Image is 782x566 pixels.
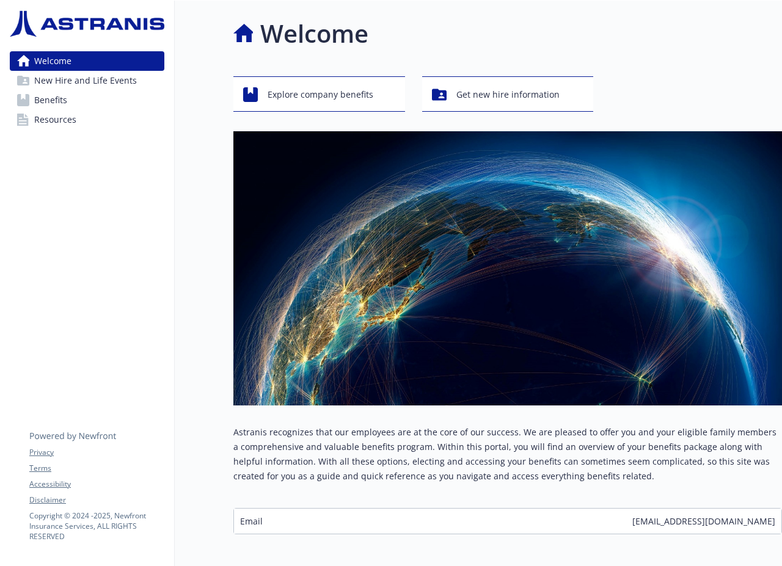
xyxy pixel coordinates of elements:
[260,15,368,52] h1: Welcome
[233,131,782,405] img: overview page banner
[29,495,164,506] a: Disclaimer
[10,90,164,110] a: Benefits
[422,76,594,112] button: Get new hire information
[632,515,775,528] span: [EMAIL_ADDRESS][DOMAIN_NAME]
[29,510,164,542] p: Copyright © 2024 - 2025 , Newfront Insurance Services, ALL RIGHTS RESERVED
[29,479,164,490] a: Accessibility
[29,447,164,458] a: Privacy
[10,71,164,90] a: New Hire and Life Events
[34,90,67,110] span: Benefits
[34,71,137,90] span: New Hire and Life Events
[268,83,373,106] span: Explore company benefits
[34,51,71,71] span: Welcome
[240,515,263,528] span: Email
[29,463,164,474] a: Terms
[233,425,782,484] p: Astranis recognizes that our employees are at the core of our success. We are pleased to offer yo...
[34,110,76,129] span: Resources
[10,110,164,129] a: Resources
[233,76,405,112] button: Explore company benefits
[10,51,164,71] a: Welcome
[456,83,560,106] span: Get new hire information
